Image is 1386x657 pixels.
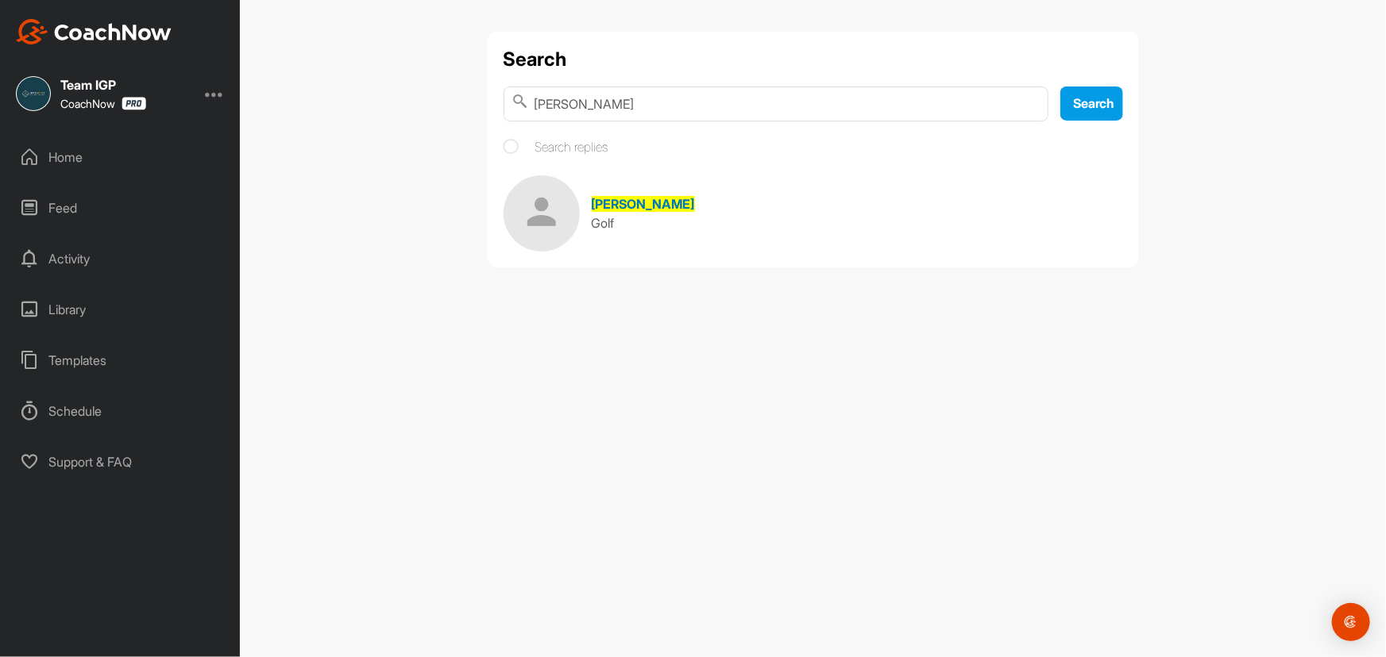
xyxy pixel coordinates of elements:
[60,79,146,91] div: Team IGP
[9,188,233,228] div: Feed
[504,48,1123,71] h1: Search
[122,97,146,110] img: CoachNow Pro
[9,137,233,177] div: Home
[504,175,580,252] img: Space Logo
[1060,86,1123,121] button: Search
[1332,603,1370,641] div: Open Intercom Messenger
[592,196,695,212] span: [PERSON_NAME]
[504,137,608,156] label: Search replies
[504,175,1123,252] a: [PERSON_NAME]Golf
[9,340,233,380] div: Templates
[9,239,233,279] div: Activity
[16,76,51,111] img: square_9f93f7697f7b29552b29e1fde1a77364.jpg
[9,391,233,431] div: Schedule
[1073,95,1115,111] span: Search
[16,19,172,44] img: CoachNow
[9,290,233,329] div: Library
[592,215,615,231] span: Golf
[60,97,146,110] div: CoachNow
[504,86,1048,121] input: Search
[9,442,233,482] div: Support & FAQ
